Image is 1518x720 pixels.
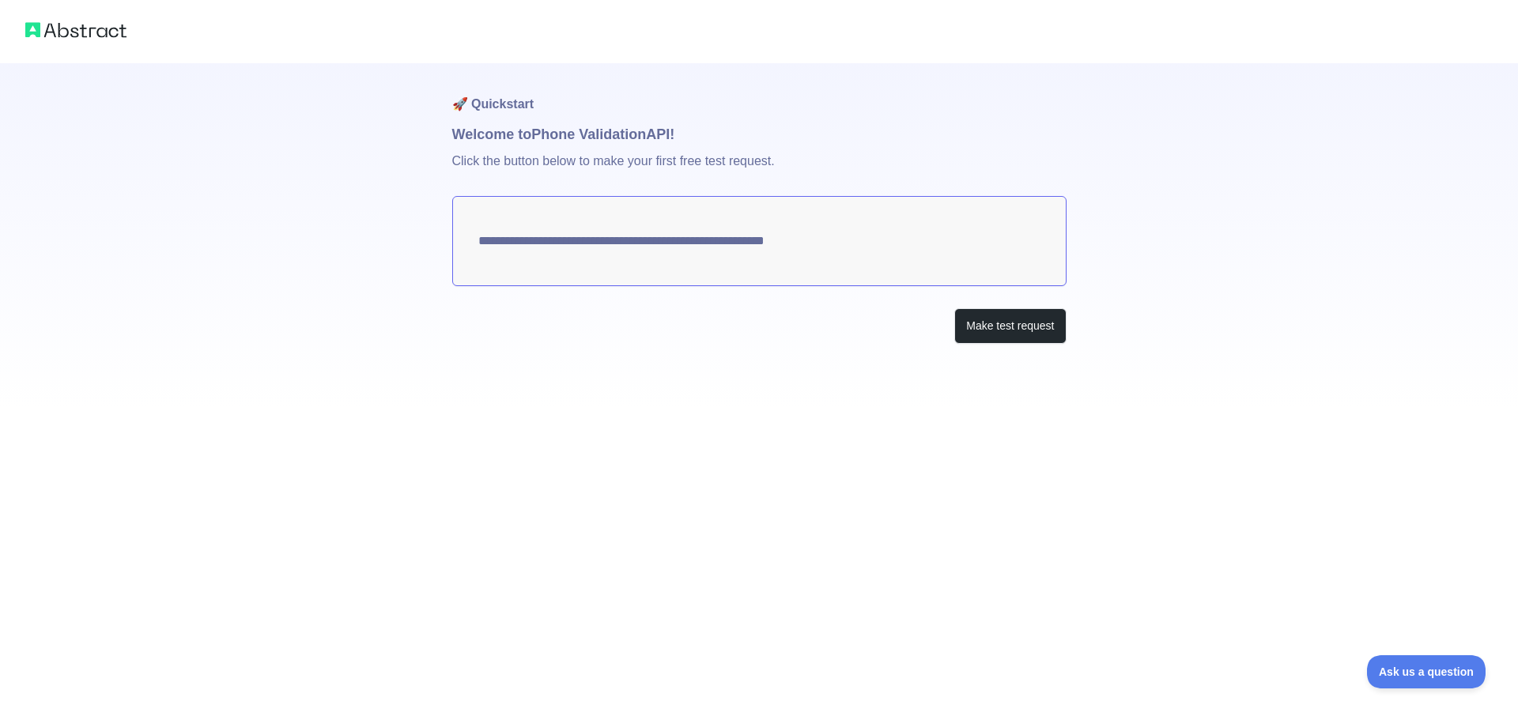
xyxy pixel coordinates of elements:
iframe: Toggle Customer Support [1367,655,1486,688]
button: Make test request [954,308,1066,344]
h1: Welcome to Phone Validation API! [452,123,1067,145]
h1: 🚀 Quickstart [452,63,1067,123]
img: Abstract logo [25,19,126,41]
p: Click the button below to make your first free test request. [452,145,1067,196]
